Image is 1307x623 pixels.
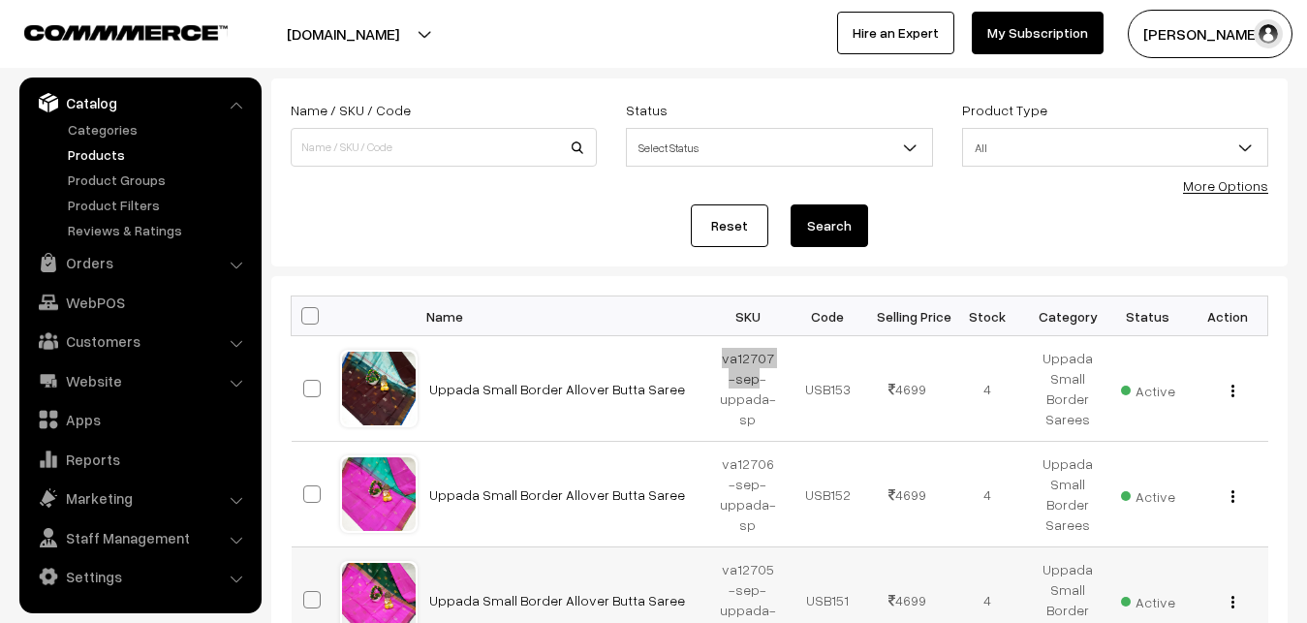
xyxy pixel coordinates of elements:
[962,100,1047,120] label: Product Type
[418,296,708,336] th: Name
[24,481,255,515] a: Marketing
[948,336,1028,442] td: 4
[708,296,789,336] th: SKU
[1121,376,1175,401] span: Active
[1121,587,1175,612] span: Active
[963,131,1267,165] span: All
[429,592,685,608] a: Uppada Small Border Allover Butta Saree
[1121,482,1175,507] span: Active
[24,285,255,320] a: WebPOS
[691,204,768,247] a: Reset
[788,442,868,547] td: USB152
[24,85,255,120] a: Catalog
[1107,296,1188,336] th: Status
[24,442,255,477] a: Reports
[1231,385,1234,397] img: Menu
[24,520,255,555] a: Staff Management
[788,336,868,442] td: USB153
[63,144,255,165] a: Products
[868,336,949,442] td: 4699
[24,324,255,358] a: Customers
[962,128,1268,167] span: All
[291,128,597,167] input: Name / SKU / Code
[868,442,949,547] td: 4699
[626,100,668,120] label: Status
[972,12,1104,54] a: My Subscription
[1188,296,1268,336] th: Action
[868,296,949,336] th: Selling Price
[948,442,1028,547] td: 4
[788,296,868,336] th: Code
[1028,336,1108,442] td: Uppada Small Border Sarees
[219,10,467,58] button: [DOMAIN_NAME]
[1231,490,1234,503] img: Menu
[63,119,255,140] a: Categories
[626,128,932,167] span: Select Status
[291,100,411,120] label: Name / SKU / Code
[24,363,255,398] a: Website
[24,25,228,40] img: COMMMERCE
[627,131,931,165] span: Select Status
[1183,177,1268,194] a: More Options
[429,381,685,397] a: Uppada Small Border Allover Butta Saree
[948,296,1028,336] th: Stock
[1128,10,1292,58] button: [PERSON_NAME]
[24,245,255,280] a: Orders
[708,336,789,442] td: va12707-sep-uppada-sp
[24,402,255,437] a: Apps
[429,486,685,503] a: Uppada Small Border Allover Butta Saree
[1231,596,1234,608] img: Menu
[63,170,255,190] a: Product Groups
[63,220,255,240] a: Reviews & Ratings
[791,204,868,247] button: Search
[1254,19,1283,48] img: user
[1028,296,1108,336] th: Category
[1028,442,1108,547] td: Uppada Small Border Sarees
[24,559,255,594] a: Settings
[837,12,954,54] a: Hire an Expert
[708,442,789,547] td: va12706-sep-uppada-sp
[63,195,255,215] a: Product Filters
[24,19,194,43] a: COMMMERCE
